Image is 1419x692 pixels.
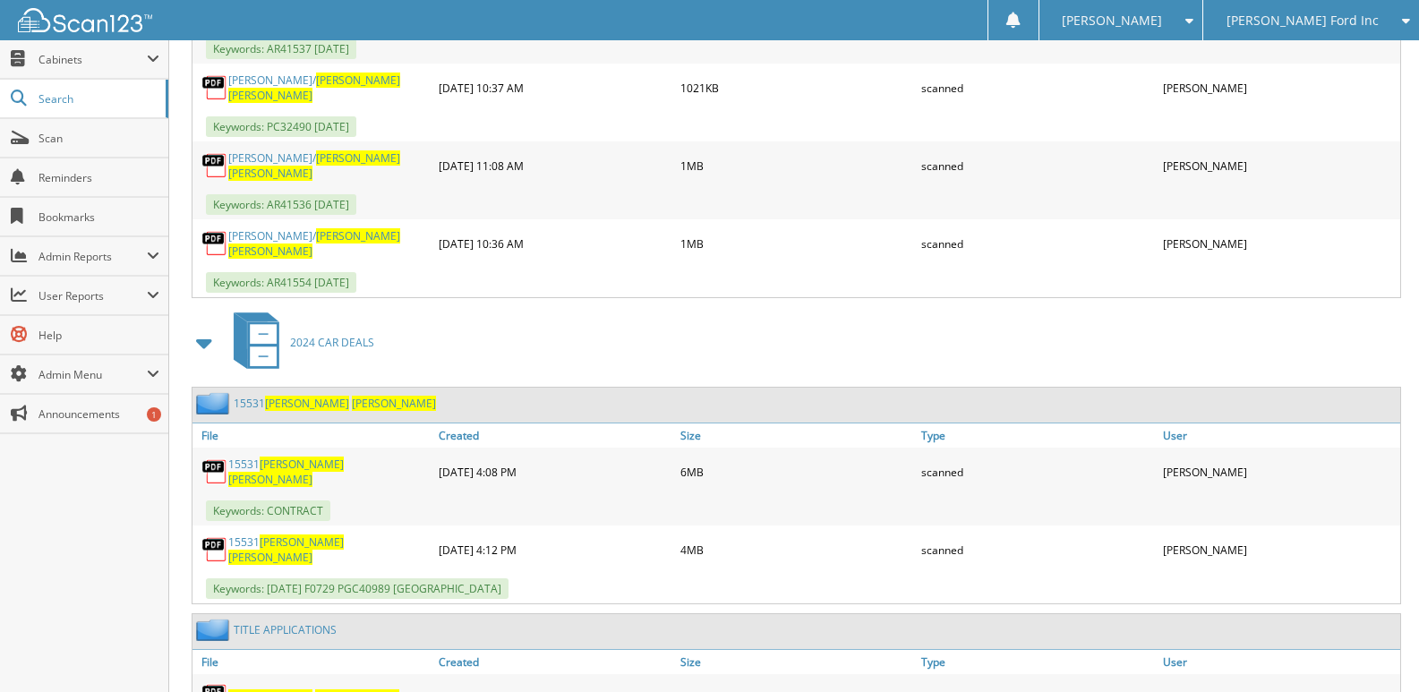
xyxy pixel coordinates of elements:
a: 15531[PERSON_NAME] [PERSON_NAME] [234,396,436,411]
span: [PERSON_NAME] [316,150,400,166]
div: [PERSON_NAME] [1158,224,1400,263]
span: [PERSON_NAME] [316,228,400,243]
span: [PERSON_NAME] [265,396,349,411]
span: Keywords: [DATE] F0729 PGC40989 [GEOGRAPHIC_DATA] [206,578,509,599]
div: scanned [917,224,1158,263]
a: [PERSON_NAME]/[PERSON_NAME] [PERSON_NAME] [228,150,430,181]
span: [PERSON_NAME] [260,534,344,550]
span: Keywords: PC32490 [DATE] [206,116,356,137]
div: [PERSON_NAME] [1158,146,1400,185]
a: [PERSON_NAME]/[PERSON_NAME] [PERSON_NAME] [228,73,430,103]
div: scanned [917,146,1158,185]
span: Announcements [38,406,159,422]
span: [PERSON_NAME] [228,243,312,259]
span: [PERSON_NAME] [352,396,436,411]
img: folder2.png [196,392,234,414]
img: PDF.png [201,152,228,179]
div: [PERSON_NAME] [1158,452,1400,491]
img: PDF.png [201,230,228,257]
a: Size [676,423,918,448]
img: PDF.png [201,74,228,101]
span: [PERSON_NAME] [316,73,400,88]
div: [DATE] 10:36 AM [434,224,676,263]
a: TITLE APPLICATIONS [234,622,337,637]
span: User Reports [38,288,147,303]
div: 1 [147,407,161,422]
span: Scan [38,131,159,146]
div: 1MB [676,146,918,185]
div: [DATE] 11:08 AM [434,146,676,185]
a: Type [917,650,1158,674]
div: 1MB [676,224,918,263]
div: 4MB [676,530,918,569]
img: folder2.png [196,619,234,641]
span: [PERSON_NAME] [228,472,312,487]
span: Bookmarks [38,209,159,225]
a: File [192,423,434,448]
span: [PERSON_NAME] [228,166,312,181]
a: 15531[PERSON_NAME] [PERSON_NAME] [228,534,430,565]
div: scanned [917,452,1158,491]
span: Help [38,328,159,343]
a: 15531[PERSON_NAME] [PERSON_NAME] [228,457,430,487]
div: [DATE] 4:08 PM [434,452,676,491]
img: PDF.png [201,536,228,563]
span: Keywords: AR41536 [DATE] [206,194,356,215]
a: Type [917,423,1158,448]
div: 6MB [676,452,918,491]
span: Keywords: AR41554 [DATE] [206,272,356,293]
div: [DATE] 4:12 PM [434,530,676,569]
a: 2024 CAR DEALS [223,307,374,378]
a: [PERSON_NAME]/[PERSON_NAME] [PERSON_NAME] [228,228,430,259]
span: Cabinets [38,52,147,67]
div: [PERSON_NAME] [1158,68,1400,107]
span: Reminders [38,170,159,185]
div: scanned [917,530,1158,569]
div: 1021KB [676,68,918,107]
img: scan123-logo-white.svg [18,8,152,32]
span: Admin Menu [38,367,147,382]
div: [PERSON_NAME] [1158,530,1400,569]
span: Admin Reports [38,249,147,264]
div: scanned [917,68,1158,107]
a: File [192,650,434,674]
span: [PERSON_NAME] [1062,15,1162,26]
span: [PERSON_NAME] [228,88,312,103]
span: Keywords: CONTRACT [206,500,330,521]
img: PDF.png [201,458,228,485]
span: Keywords: AR41537 [DATE] [206,38,356,59]
a: Created [434,423,676,448]
span: [PERSON_NAME] Ford Inc [1227,15,1379,26]
a: User [1158,423,1400,448]
a: Size [676,650,918,674]
span: Search [38,91,157,107]
a: User [1158,650,1400,674]
span: 2024 CAR DEALS [290,335,374,350]
div: [DATE] 10:37 AM [434,68,676,107]
span: [PERSON_NAME] [228,550,312,565]
span: [PERSON_NAME] [260,457,344,472]
a: Created [434,650,676,674]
